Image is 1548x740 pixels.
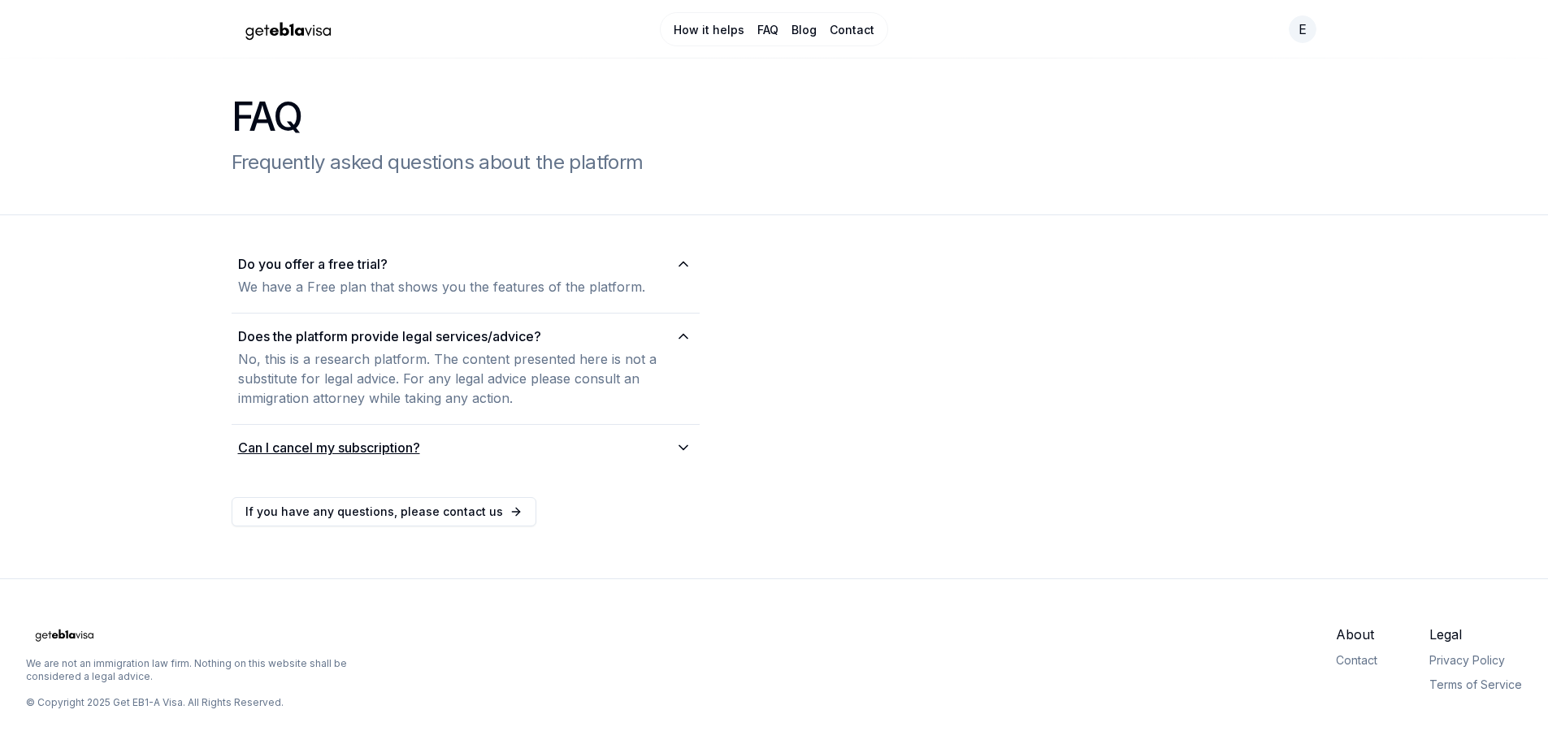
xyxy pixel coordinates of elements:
[245,504,503,520] span: If you have any questions, please contact us
[26,625,103,644] img: geteb1avisa logo
[238,346,693,411] div: No, this is a research platform. The content presented here is not a substitute for legal advice....
[238,327,541,346] h2: Does the platform provide legal services/advice?
[232,497,536,526] a: If you have any questions, please contact us
[1299,19,1307,39] span: e
[1288,15,1317,44] button: Open your profile menu
[232,15,593,44] a: Home Page
[1429,677,1522,691] a: Terms of Service
[238,438,693,457] summary: Can I cancel my subscription?
[238,254,693,274] summary: Do you offer a free trial?
[26,625,400,644] a: Home Page
[830,22,874,38] a: Contact
[238,254,388,274] h2: Do you offer a free trial?
[1429,653,1505,667] a: Privacy Policy
[238,327,693,346] summary: Does the platform provide legal services/advice?
[1336,653,1377,667] a: Contact
[757,22,778,38] a: FAQ
[232,15,345,44] img: geteb1avisa logo
[660,12,888,46] nav: Main
[26,696,284,709] p: © Copyright 2025 Get EB1-A Visa. All Rights Reserved.
[674,22,744,38] a: How it helps
[26,657,400,683] p: We are not an immigration law firm. Nothing on this website shall be considered a legal advice.
[1429,625,1522,644] span: Legal
[238,438,420,457] h2: Can I cancel my subscription?
[238,274,693,300] div: We have a Free plan that shows you the features of the platform.
[1336,625,1377,644] span: About
[232,149,1317,175] h2: Frequently asked questions about the platform
[232,97,1317,136] h1: FAQ
[791,22,817,38] a: Blog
